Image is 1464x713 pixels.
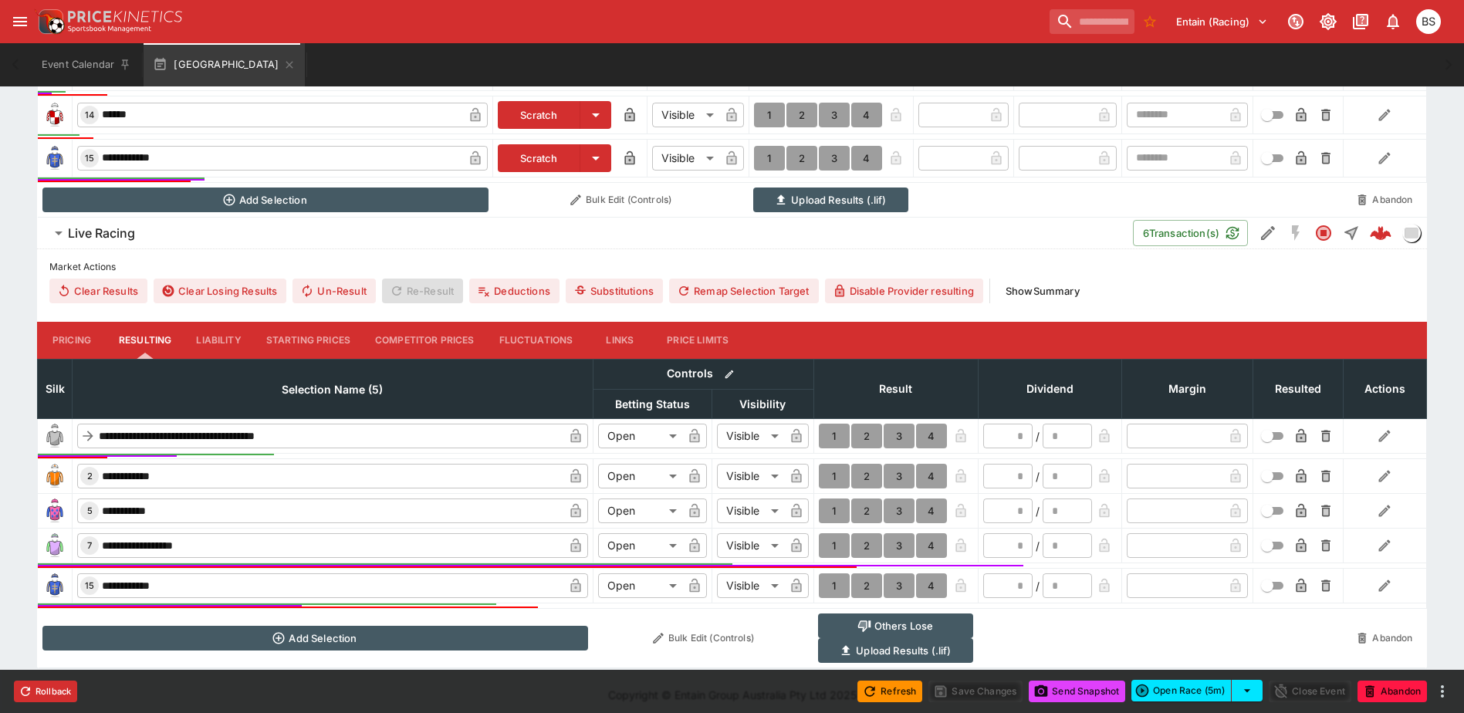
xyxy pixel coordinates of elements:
button: Scratch [498,101,580,129]
button: [GEOGRAPHIC_DATA] [144,43,305,86]
div: Brendan Scoble [1416,9,1441,34]
th: Margin [1121,359,1253,418]
div: / [1036,503,1040,519]
button: 3 [819,146,850,171]
img: logo-cerberus--red.svg [1370,222,1391,244]
button: Refresh [857,681,922,702]
th: Actions [1343,359,1426,418]
button: SGM Disabled [1282,219,1310,247]
img: PriceKinetics Logo [34,6,65,37]
img: PriceKinetics [68,11,182,22]
button: Links [585,322,654,359]
button: 3 [884,573,915,598]
button: Add Selection [42,626,589,650]
button: 4 [916,533,947,558]
div: / [1036,578,1040,594]
img: Sportsbook Management [68,25,151,32]
button: Substitutions [566,279,663,303]
img: blank-silk.png [42,424,67,448]
button: select merge strategy [1232,680,1263,701]
th: Result [813,359,978,418]
button: Select Tenant [1167,9,1277,34]
label: Market Actions [49,255,1415,279]
button: Documentation [1347,8,1374,35]
th: Dividend [978,359,1121,418]
button: 4 [916,573,947,598]
button: Deductions [469,279,560,303]
button: 1 [754,146,785,171]
button: 4 [916,424,947,448]
div: a537a1e3-99a6-40a0-9adc-0d8e1ffc7456 [1370,222,1391,244]
span: 5 [84,505,96,516]
div: Visible [652,146,719,171]
button: Send Snapshot [1029,681,1125,702]
button: Others Lose [818,613,973,638]
img: runner 7 [42,533,67,558]
span: Visibility [722,395,803,414]
button: Clear Losing Results [154,279,286,303]
button: Abandon [1347,626,1422,650]
button: Event Calendar [32,43,140,86]
div: Visible [717,498,784,523]
button: 4 [851,103,882,127]
button: 4 [916,498,947,523]
div: / [1036,538,1040,554]
button: 6Transaction(s) [1133,220,1248,246]
div: Open [598,533,682,558]
th: Silk [38,359,73,418]
button: 3 [884,464,915,488]
button: open drawer [6,8,34,35]
div: split button [1131,680,1263,701]
button: 3 [884,498,915,523]
button: Starting Prices [254,322,363,359]
button: 3 [884,533,915,558]
button: Remap Selection Target [669,279,819,303]
span: 15 [82,580,97,591]
button: 1 [819,498,850,523]
span: 14 [82,110,97,120]
span: 2 [84,471,96,482]
div: liveracing [1402,224,1421,242]
button: 1 [819,424,850,448]
button: Liability [184,322,253,359]
div: Open [598,464,682,488]
button: Fluctuations [487,322,586,359]
button: No Bookmarks [1138,9,1162,34]
button: Straight [1337,219,1365,247]
div: Visible [717,424,784,448]
button: Bulk Edit (Controls) [597,626,809,650]
div: Visible [717,533,784,558]
div: Visible [717,573,784,598]
img: liveracing [1403,225,1420,242]
button: 3 [819,103,850,127]
button: Abandon [1357,681,1427,702]
button: 1 [819,533,850,558]
button: 2 [851,573,882,598]
button: 2 [851,533,882,558]
button: 4 [851,146,882,171]
div: / [1036,428,1040,444]
img: runner 14 [42,103,67,127]
button: Add Selection [42,188,489,212]
span: Re-Result [382,279,463,303]
button: Toggle light/dark mode [1314,8,1342,35]
div: Visible [717,464,784,488]
img: runner 2 [42,464,67,488]
button: Un-Result [292,279,375,303]
button: Pricing [37,322,107,359]
button: 2 [851,464,882,488]
button: 1 [819,573,850,598]
button: ShowSummary [996,279,1089,303]
th: Resulted [1253,359,1343,418]
button: Scratch [498,144,580,172]
a: a537a1e3-99a6-40a0-9adc-0d8e1ffc7456 [1365,218,1396,248]
button: Resulting [107,322,184,359]
button: 1 [819,464,850,488]
img: runner 15 [42,573,67,598]
div: Open [598,424,682,448]
div: / [1036,468,1040,485]
button: Closed [1310,219,1337,247]
button: Brendan Scoble [1412,5,1445,39]
button: 3 [884,424,915,448]
button: Notifications [1379,8,1407,35]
